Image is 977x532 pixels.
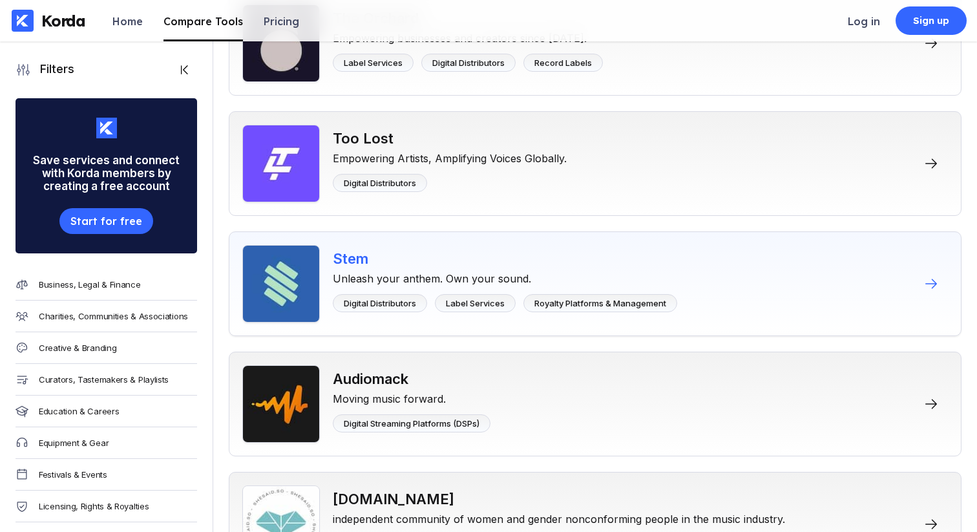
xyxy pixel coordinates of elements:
[534,298,666,308] div: Royalty Platforms & Management
[264,15,299,28] div: Pricing
[16,269,197,301] a: Business, Legal & Finance
[229,231,961,336] a: StemStemUnleash your anthem. Own your sound.Digital DistributorsLabel ServicesRoyalty Platforms &...
[39,311,188,321] div: Charities, Communities & Associations
[229,111,961,216] a: Too LostToo LostEmpowering Artists, Amplifying Voices Globally.Digital Distributors
[333,370,490,387] div: Audiomack
[16,332,197,364] a: Creative & Branding
[163,15,243,28] div: Compare Tools
[39,343,116,353] div: Creative & Branding
[112,15,143,28] div: Home
[16,491,197,522] a: Licensing, Rights & Royalties
[242,125,320,202] img: Too Lost
[344,58,403,68] div: Label Services
[242,245,320,323] img: Stem
[333,130,567,147] div: Too Lost
[16,364,197,396] a: Curators, Tastemakers & Playlists
[242,5,320,82] img: The Orchard
[242,365,320,443] img: Audiomack
[333,267,677,285] div: Unleash your anthem. Own your sound.
[39,469,107,480] div: Festivals & Events
[31,62,74,78] div: Filters
[16,459,197,491] a: Festivals & Events
[344,298,416,308] div: Digital Distributors
[229,352,961,456] a: AudiomackAudiomackMoving music forward.Digital Streaming Platforms (DSPs)
[534,58,592,68] div: Record Labels
[913,14,950,27] div: Sign up
[39,406,119,416] div: Education & Careers
[39,374,169,385] div: Curators, Tastemakers & Playlists
[16,427,197,459] a: Equipment & Gear
[16,396,197,427] a: Education & Careers
[333,147,567,165] div: Empowering Artists, Amplifying Voices Globally.
[333,250,677,267] div: Stem
[39,501,149,511] div: Licensing, Rights & Royalties
[432,58,505,68] div: Digital Distributors
[39,438,109,448] div: Equipment & Gear
[333,507,785,526] div: independent community of women and gender nonconforming people in the music industry.
[896,6,967,35] a: Sign up
[333,491,785,507] div: [DOMAIN_NAME]
[16,138,197,208] div: Save services and connect with Korda members by creating a free account
[70,215,142,228] div: Start for free
[446,298,505,308] div: Label Services
[344,178,416,188] div: Digital Distributors
[344,418,479,429] div: Digital Streaming Platforms (DSPs)
[59,208,152,234] button: Start for free
[41,11,85,30] div: Korda
[16,301,197,332] a: Charities, Communities & Associations
[39,279,141,290] div: Business, Legal & Finance
[333,387,490,405] div: Moving music forward.
[848,15,880,28] div: Log in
